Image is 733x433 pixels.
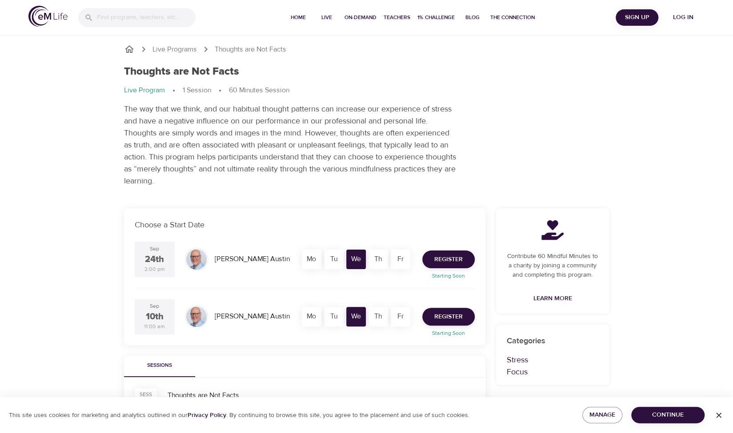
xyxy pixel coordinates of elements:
[417,13,455,22] span: 1% Challenge
[462,13,483,22] span: Blog
[638,409,697,421] span: Continue
[665,12,701,23] span: Log in
[434,254,463,265] span: Register
[229,85,289,95] p: 60 Minutes Session
[582,407,622,423] button: Manage
[135,219,475,231] p: Choose a Start Date
[28,6,68,27] img: logo
[144,266,165,273] div: 2:00 pm
[346,250,366,269] div: We
[391,307,410,326] div: Fr
[324,307,344,326] div: Tu
[124,103,457,187] p: The way that we think, and our habitual thought patterns can increase our experience of stress an...
[490,13,535,22] span: The Connection
[417,272,480,280] p: Starting Soon
[417,329,480,337] p: Starting Soon
[124,85,165,95] p: Live Program
[530,290,576,307] a: Learn More
[129,361,190,370] span: Sessions
[124,65,239,78] h1: Thoughts are Not Facts
[507,335,599,347] p: Categories
[288,13,309,22] span: Home
[316,13,337,22] span: Live
[168,390,475,401] div: Thoughts are Not Facts
[346,307,366,326] div: We
[150,302,159,310] div: Sep
[631,407,705,423] button: Continue
[150,245,159,253] div: Sep
[302,307,321,326] div: Mo
[507,354,599,366] p: Stress
[422,250,475,268] button: Register
[97,8,196,27] input: Find programs, teachers, etc...
[369,250,388,269] div: Th
[302,250,321,269] div: Mo
[344,13,377,22] span: On-Demand
[369,307,388,326] div: Th
[662,9,705,26] button: Log in
[507,366,599,378] p: Focus
[145,253,164,266] div: 24th
[146,310,164,323] div: 10th
[589,409,615,421] span: Manage
[434,311,463,322] span: Register
[422,308,475,326] button: Register
[324,250,344,269] div: Tu
[183,85,211,95] p: 1 Session
[507,252,599,280] p: Contribute 60 Mindful Minutes to a charity by joining a community and completing this program.
[144,323,165,330] div: 11:00 am
[391,250,410,269] div: Fr
[140,391,152,398] div: SESS
[616,9,658,26] button: Sign Up
[124,44,609,55] nav: breadcrumb
[188,411,226,419] a: Privacy Policy
[384,13,410,22] span: Teachers
[152,44,197,55] a: Live Programs
[619,12,655,23] span: Sign Up
[124,85,609,96] nav: breadcrumb
[533,293,572,304] span: Learn More
[215,44,286,55] p: Thoughts are Not Facts
[211,250,293,268] div: [PERSON_NAME] Austin
[211,308,293,325] div: [PERSON_NAME] Austin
